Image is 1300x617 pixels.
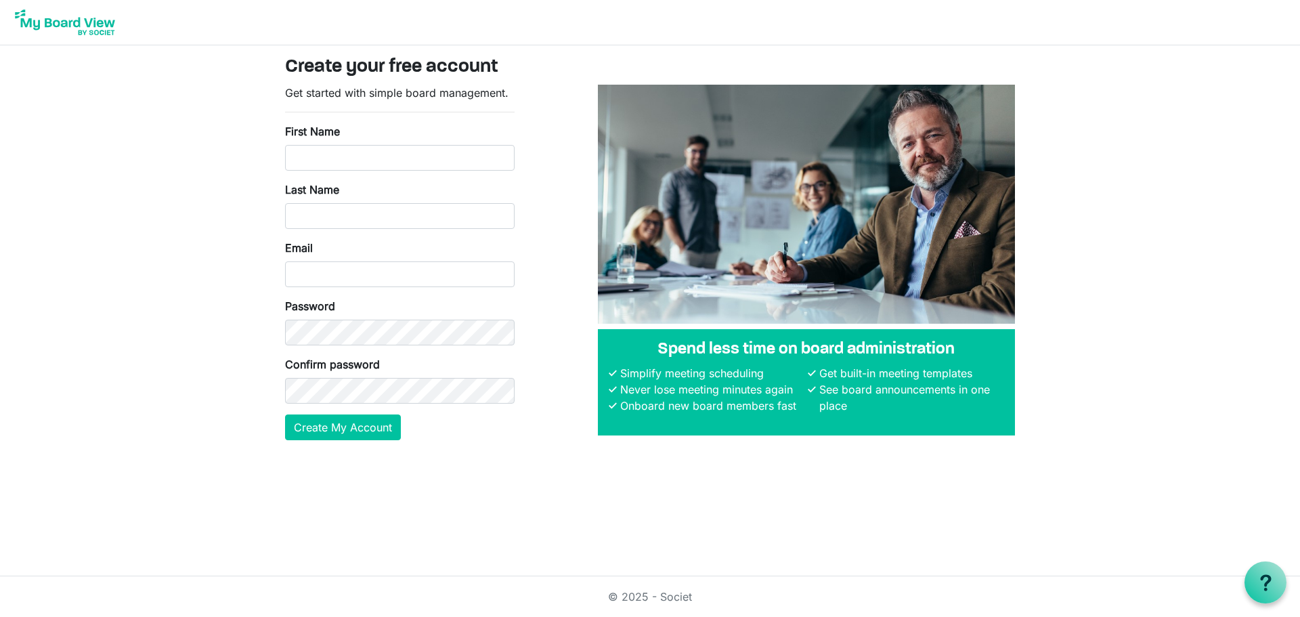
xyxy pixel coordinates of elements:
[816,365,1004,381] li: Get built-in meeting templates
[617,365,805,381] li: Simplify meeting scheduling
[11,5,119,39] img: My Board View Logo
[617,381,805,398] li: Never lose meeting minutes again
[598,85,1015,324] img: A photograph of board members sitting at a table
[285,298,335,314] label: Password
[285,240,313,256] label: Email
[285,123,340,140] label: First Name
[609,340,1004,360] h4: Spend less time on board administration
[617,398,805,414] li: Onboard new board members fast
[285,414,401,440] button: Create My Account
[816,381,1004,414] li: See board announcements in one place
[285,86,508,100] span: Get started with simple board management.
[285,182,339,198] label: Last Name
[285,356,380,373] label: Confirm password
[608,590,692,603] a: © 2025 - Societ
[285,56,1015,79] h3: Create your free account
